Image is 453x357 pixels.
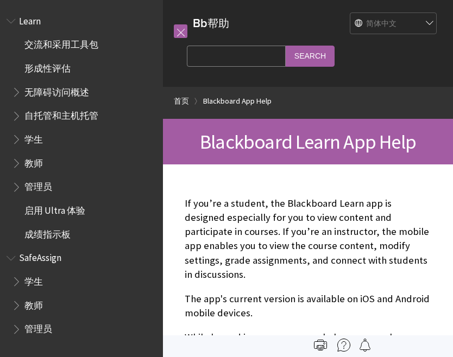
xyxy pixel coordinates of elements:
span: 形成性评估 [24,59,71,74]
img: More help [337,339,350,352]
span: 无障碍访问概述 [24,83,89,98]
span: Blackboard Learn App Help [200,129,416,154]
span: 成绩指示板 [24,225,71,240]
span: 管理员 [24,178,52,193]
nav: Book outline for Blackboard Learn Help [7,12,156,244]
p: If you’re a student, the Blackboard Learn app is designed especially for you to view content and ... [185,196,431,282]
a: Blackboard App Help [203,94,272,108]
a: 首页 [174,94,189,108]
img: Follow this page [358,339,372,352]
span: 自托管和主机托管 [24,107,98,122]
span: 管理员 [24,320,52,335]
span: 学生 [24,272,43,287]
input: Search [286,46,335,67]
img: Print [314,339,327,352]
span: SafeAssign [19,249,61,264]
a: Bb帮助 [193,16,229,30]
nav: Book outline for Blackboard SafeAssign [7,249,156,339]
span: 教师 [24,296,43,311]
select: Site Language Selector [350,13,437,35]
span: 交流和采用工具包 [24,36,98,50]
span: 学生 [24,130,43,145]
strong: Bb [193,16,207,30]
span: 启用 Ultra 体验 [24,201,85,216]
p: The app's current version is available on iOS and Android mobile devices. [185,292,431,320]
span: 教师 [24,154,43,169]
span: Learn [19,12,41,27]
